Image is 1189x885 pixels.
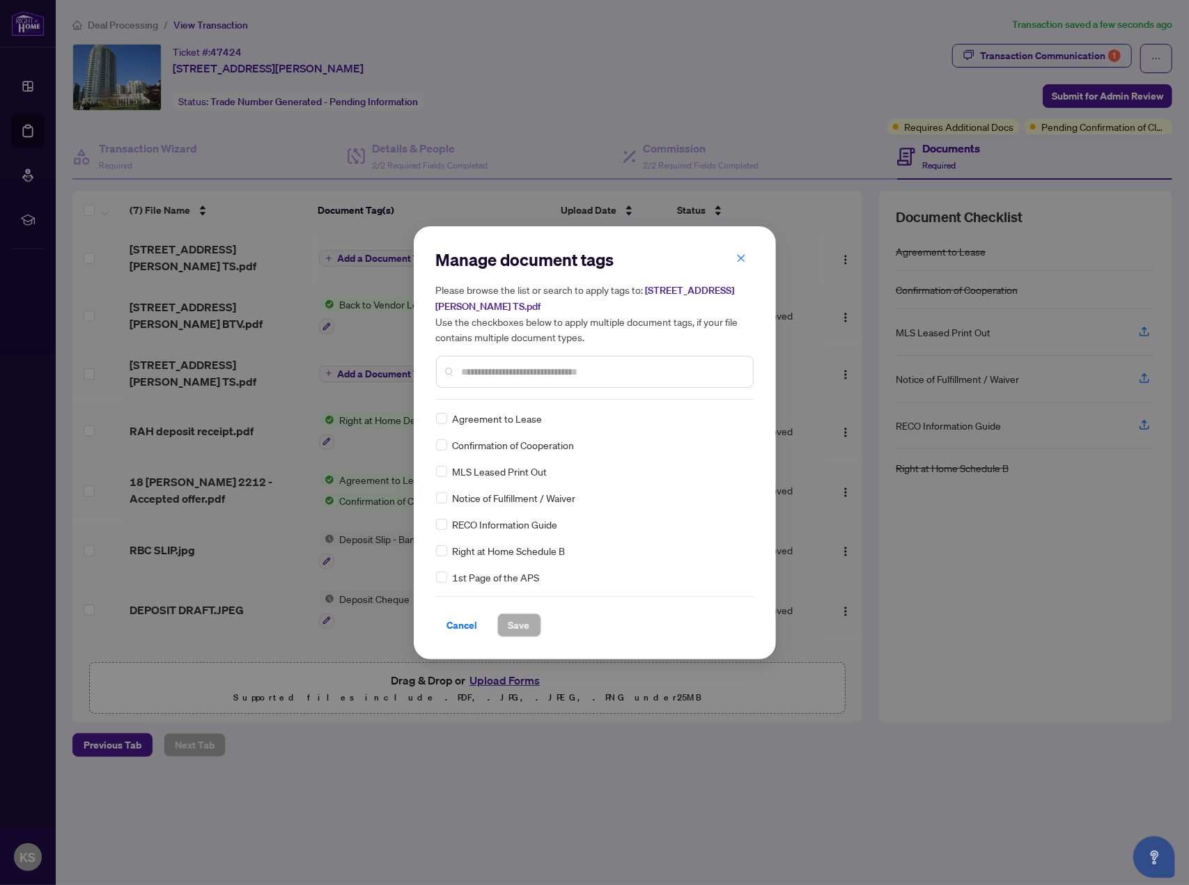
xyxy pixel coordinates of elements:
[436,249,754,271] h2: Manage document tags
[1133,836,1175,878] button: Open asap
[453,437,575,453] span: Confirmation of Cooperation
[453,464,547,479] span: MLS Leased Print Out
[436,284,735,313] span: [STREET_ADDRESS][PERSON_NAME] TS.pdf
[453,543,566,558] span: Right at Home Schedule B
[736,253,746,263] span: close
[453,570,540,585] span: 1st Page of the APS
[497,613,541,637] button: Save
[453,490,576,506] span: Notice of Fulfillment / Waiver
[447,614,478,636] span: Cancel
[453,411,543,426] span: Agreement to Lease
[436,282,754,345] h5: Please browse the list or search to apply tags to: Use the checkboxes below to apply multiple doc...
[436,613,489,637] button: Cancel
[453,517,558,532] span: RECO Information Guide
